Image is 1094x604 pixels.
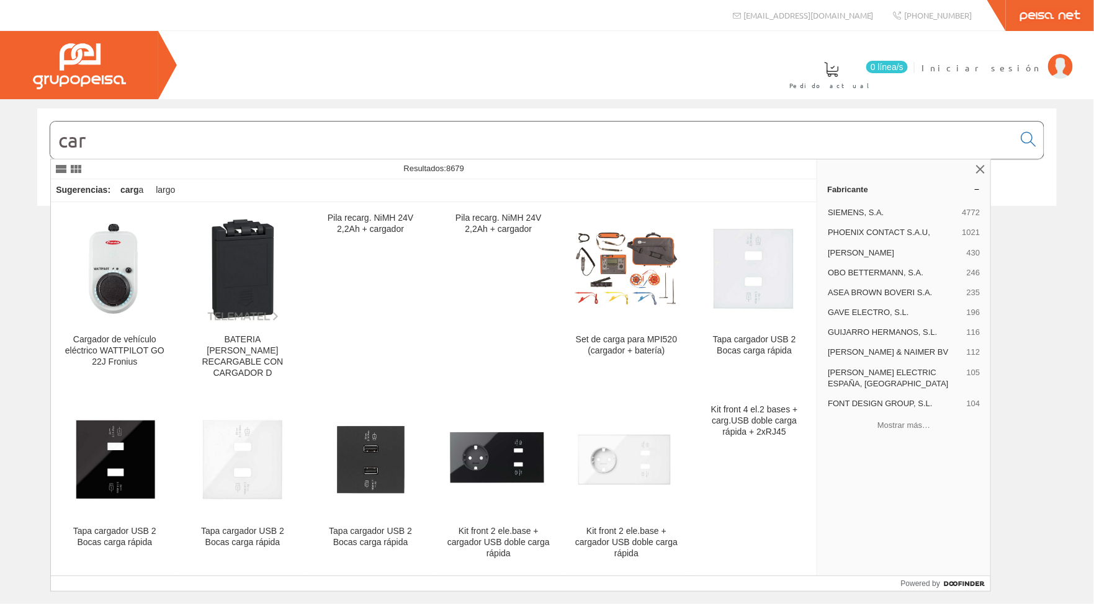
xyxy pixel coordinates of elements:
[921,51,1073,63] a: Iniciar sesión
[51,203,178,393] a: Cargador de vehículo eléctrico WATTPILOT GO 22J Fronius Cargador de vehículo eléctrico WATTPILOT ...
[901,578,940,589] span: Powered by
[50,122,1013,159] input: Buscar...
[189,334,296,379] div: BATERIA [PERSON_NAME] RECARGABLE CON CARGADOR D
[744,10,874,20] span: [EMAIL_ADDRESS][DOMAIN_NAME]
[563,203,690,393] a: Set de carga para MPI520 (cargador + batería) Set de carga para MPI520 (cargador + batería)
[573,226,680,311] img: Set de carga para MPI520 (cargador + batería)
[691,394,818,574] a: Kit front 4 el.2 bases + carg.USB doble carga rápida + 2xRJ45
[446,164,464,173] span: 8679
[967,287,980,298] span: 235
[967,267,980,278] span: 246
[573,526,680,559] div: Kit front 2 ele.base + cargador USB doble carga rápida
[967,347,980,358] span: 112
[962,207,980,218] span: 4772
[828,307,961,318] span: GAVE ELECTRO, S.L.
[921,61,1042,74] span: Iniciar sesión
[828,327,961,338] span: GUIJARRO HERMANOS, S.L.
[445,429,552,491] img: Kit front 2 ele.base + cargador USB doble carga rápida
[828,367,961,389] span: [PERSON_NAME] ELECTRIC ESPAÑA, [GEOGRAPHIC_DATA]
[573,432,680,488] img: Kit front 2 ele.base + cargador USB doble carga rápida
[189,215,296,322] img: BATERIA Li-Ion RECARGABLE CON CARGADOR D
[789,79,874,92] span: Pedido actual
[701,215,808,322] img: Tapa cargador USB 2 Bocas carga rápida
[563,394,690,574] a: Kit front 2 ele.base + cargador USB doble carga rápida Kit front 2 ele.base + cargador USB doble ...
[822,415,985,435] button: Mostrar más…
[967,327,980,338] span: 116
[317,213,424,235] div: Pila recarg. NiMH 24V 2,2Ah + cargador
[828,227,957,238] span: PHOENIX CONTACT S.A.U,
[828,247,961,259] span: [PERSON_NAME]
[179,394,306,574] a: Tapa cargador USB 2 Bocas carga rápida Tapa cargador USB 2 Bocas carga rápida
[179,203,306,393] a: BATERIA Li-Ion RECARGABLE CON CARGADOR D BATERIA [PERSON_NAME] RECARGABLE CON CARGADOR D
[61,334,168,368] div: Cargador de vehículo eléctrico WATTPILOT GO 22J Fronius
[33,43,126,89] img: Grupo Peisa
[445,526,552,559] div: Kit front 2 ele.base + cargador USB doble carga rápida
[51,394,178,574] a: Tapa cargador USB 2 Bocas carga rápida Tapa cargador USB 2 Bocas carga rápida
[189,406,296,513] img: Tapa cargador USB 2 Bocas carga rápida
[189,526,296,548] div: Tapa cargador USB 2 Bocas carga rápida
[967,398,980,409] span: 104
[435,203,562,393] a: Pila recarg. NiMH 24V 2,2Ah + cargador
[866,61,908,73] span: 0 línea/s
[701,334,808,357] div: Tapa cargador USB 2 Bocas carga rápida
[120,185,139,195] strong: carg
[828,207,957,218] span: SIEMENS, S.A.
[307,203,434,393] a: Pila recarg. NiMH 24V 2,2Ah + cargador
[445,213,552,235] div: Pila recarg. NiMH 24V 2,2Ah + cargador
[151,179,180,202] div: largo
[115,179,148,202] div: a
[61,526,168,548] div: Tapa cargador USB 2 Bocas carga rápida
[63,213,166,324] img: Cargador de vehículo eléctrico WATTPILOT GO 22J Fronius
[967,367,980,389] span: 105
[307,394,434,574] a: Tapa cargador USB 2 Bocas carga rápida Tapa cargador USB 2 Bocas carga rápida
[701,404,808,438] div: Kit front 4 el.2 bases + carg.USB doble carga rápida + 2xRJ45
[51,182,113,199] div: Sugerencias:
[573,334,680,357] div: Set de carga para MPI520 (cargador + batería)
[904,10,972,20] span: [PHONE_NUMBER]
[962,227,980,238] span: 1021
[317,406,424,513] img: Tapa cargador USB 2 Bocas carga rápida
[61,406,168,513] img: Tapa cargador USB 2 Bocas carga rápida
[435,394,562,574] a: Kit front 2 ele.base + cargador USB doble carga rápida Kit front 2 ele.base + cargador USB doble ...
[403,164,464,173] span: Resultados:
[317,526,424,548] div: Tapa cargador USB 2 Bocas carga rápida
[828,398,961,409] span: FONT DESIGN GROUP, S.L.
[828,347,961,358] span: [PERSON_NAME] & NAIMER BV
[817,179,990,199] a: Fabricante
[967,307,980,318] span: 196
[828,287,961,298] span: ASEA BROWN BOVERI S.A.
[691,203,818,393] a: Tapa cargador USB 2 Bocas carga rápida Tapa cargador USB 2 Bocas carga rápida
[901,576,991,591] a: Powered by
[37,221,1057,232] div: © Grupo Peisa
[967,247,980,259] span: 430
[828,267,961,278] span: OBO BETTERMANN, S.A.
